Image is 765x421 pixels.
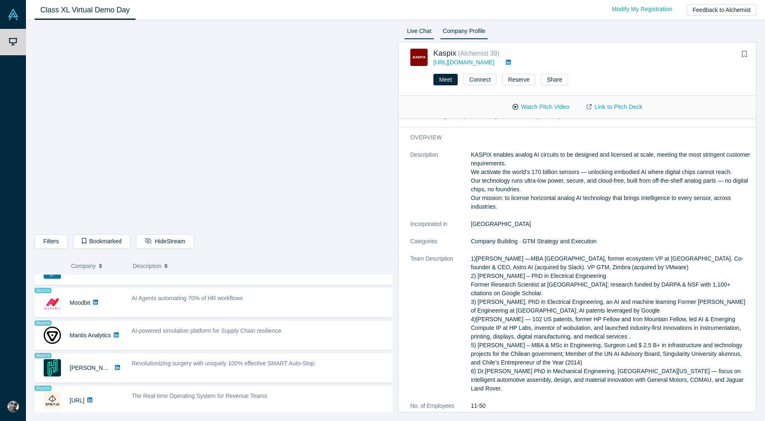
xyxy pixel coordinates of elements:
img: Mantis Analytics's Logo [44,327,61,344]
button: Bookmarked [73,234,130,249]
span: AI Agents automating 70% of HR workflows [132,295,243,301]
button: Reserve [502,74,535,85]
a: Mantis Analytics [70,332,111,339]
span: Alumni [35,320,51,326]
span: The Real-time Operating System for Revenue Teams [132,393,267,399]
dt: Team Description [410,254,471,402]
button: HideStream [136,234,194,249]
h3: overview [410,133,739,142]
dt: Categories [410,237,471,254]
a: [URL][DOMAIN_NAME] [433,59,494,66]
a: Live Chat [404,26,434,39]
dt: Incorporated in [410,220,471,237]
a: [PERSON_NAME] Surgical [70,365,140,371]
p: 1)[PERSON_NAME] —MBA [GEOGRAPHIC_DATA], former ecosystem VP at [GEOGRAPHIC_DATA]. Co-founder & CE... [471,254,751,393]
img: Alchemist Vault Logo [7,9,19,20]
a: Modify My Registration [603,2,681,16]
a: Moodbit [70,299,90,306]
dd: 11-50 [471,402,751,410]
img: Moodbit's Logo [44,294,61,311]
button: Share [541,74,568,85]
span: Alumni [35,386,51,391]
small: ( Alchemist 39 ) [458,50,500,57]
button: Bookmark [739,49,750,60]
span: Revolutionizing surgery with uniquely 100% effective SMART Auto-Stop. [132,360,316,367]
span: Alumni [35,288,51,293]
p: KASPIX enables analog AI circuits to be designed and licensed at scale, meeting the most stringen... [471,151,751,211]
button: Watch Pitch Video [504,100,578,114]
a: Company Profile [440,26,488,39]
button: Meet [433,74,458,85]
a: [URL] [70,397,84,404]
span: AI-powered simulation platform for Supply Chain resilience [132,327,281,334]
span: Alumni [35,353,51,358]
button: Company [71,257,124,275]
a: Class XL Virtual Demo Day [35,0,136,20]
span: Description [133,257,161,275]
img: Hubly Surgical's Logo [44,359,61,376]
dt: No. of Employees [410,402,471,419]
dt: Description [410,151,471,220]
button: Filters [35,234,68,249]
dd: [GEOGRAPHIC_DATA] [471,220,751,228]
span: Company [71,257,96,275]
span: Company Building · GTM Strategy and Execution [471,238,597,245]
img: Kaspix's Logo [410,49,428,66]
iframe: Alchemist Class XL Demo Day: Vault [35,27,392,228]
a: Kaspix [433,49,456,57]
img: Mitchell Weinstock's Account [7,401,19,412]
button: Feedback to Alchemist [687,4,756,16]
button: Description [133,257,387,275]
a: Link to Pitch Deck [578,100,651,114]
button: Connect [463,74,496,85]
img: Spiky.ai's Logo [44,392,61,409]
